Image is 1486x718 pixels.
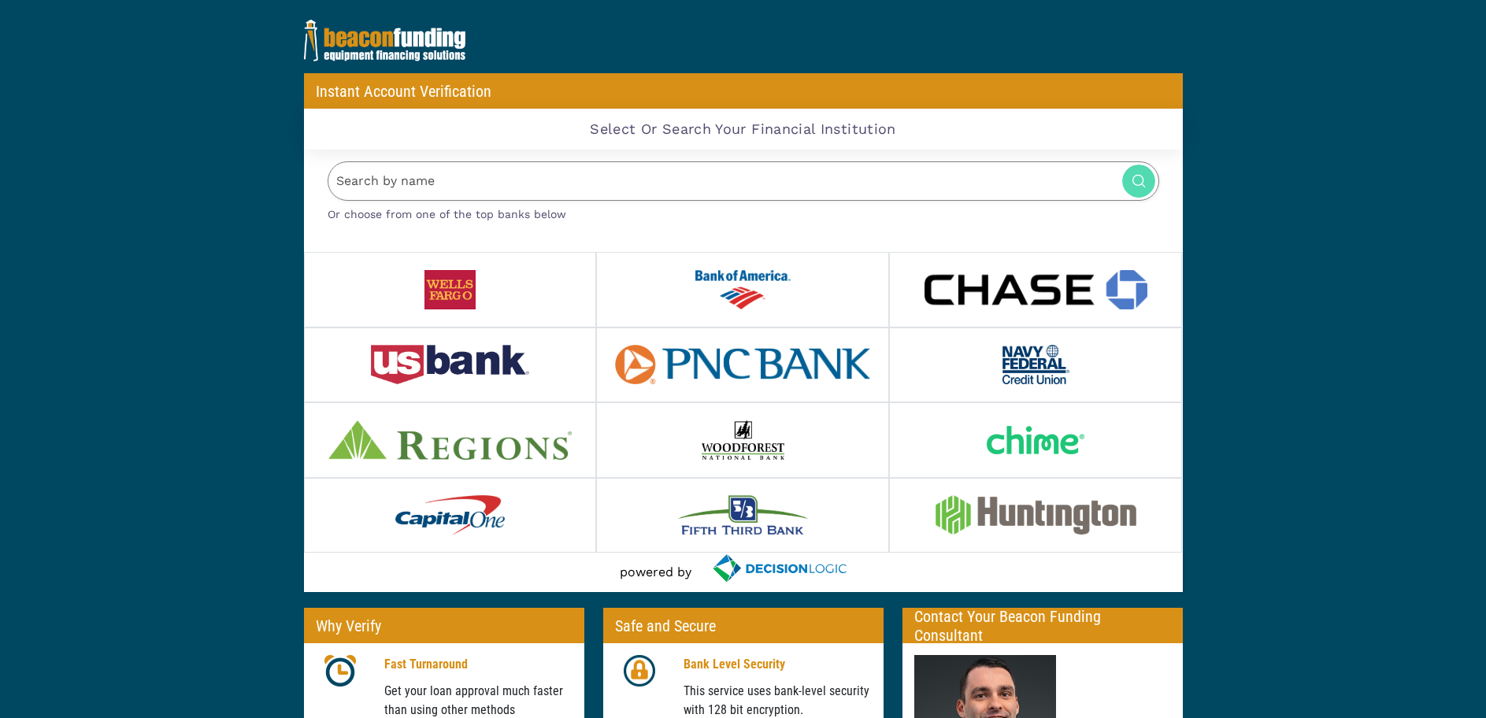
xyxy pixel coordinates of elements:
img: searchbutton.svg [1122,165,1155,198]
p: Bank Level Security [684,655,872,674]
p: Why Verify [316,616,381,635]
img: huntington.png [936,495,1136,535]
img: regions.png [328,420,571,460]
h2: Select Or Search Your Financial Institution [590,120,895,138]
p: Safe and Secure [615,616,716,635]
img: lock icon [624,655,655,687]
img: Beacon_Reverse.png [304,20,465,61]
img: capital_one.png [395,495,505,535]
img: decisionLogicFooter.svg [691,553,866,584]
p: powered by [620,563,691,582]
img: chase.png [925,270,1147,309]
img: wells_fargo.png [424,270,476,309]
p: Contact Your Beacon Funding Consultant [914,607,1171,645]
img: navy_federal.png [1002,345,1070,384]
p: Or choose from one of the top banks below [328,201,1159,224]
img: woodforest.png [702,420,784,460]
img: chime.png [987,426,1084,454]
img: bank_of_america.png [695,270,791,309]
p: Fast Turnaround [384,655,573,674]
p: Instant Account Verification [316,82,491,101]
img: pnc_bank.png [615,345,870,384]
input: Search by name [328,161,1159,202]
img: us_bank.png [371,345,530,384]
img: fifth_third_bank.png [677,495,809,535]
img: clock icon [324,655,356,687]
